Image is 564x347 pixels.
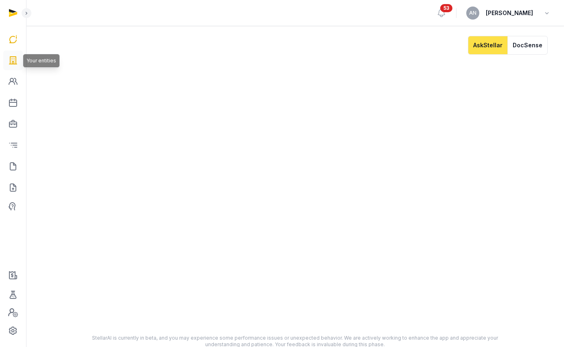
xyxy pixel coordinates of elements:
button: AN [466,7,479,20]
span: Your entities [26,57,56,64]
span: [PERSON_NAME] [486,8,533,18]
button: AskStellar [468,36,507,55]
span: 53 [440,4,452,12]
button: DocSense [507,36,548,55]
span: AN [469,11,476,15]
